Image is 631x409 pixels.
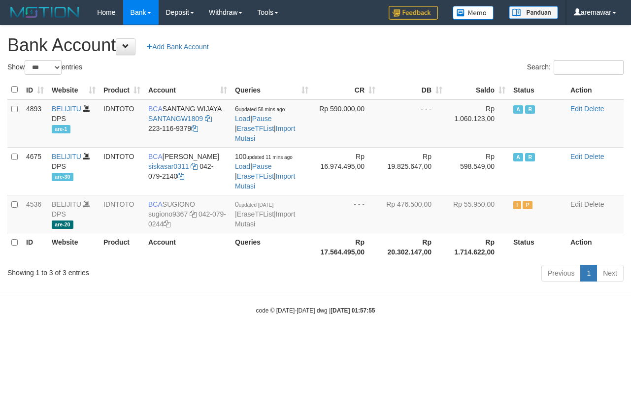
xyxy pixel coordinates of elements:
td: Rp 590.000,00 [312,99,379,148]
td: IDNTOTO [100,147,144,195]
a: EraseTFList [237,125,274,132]
span: BCA [148,153,163,160]
span: 6 [235,105,285,113]
a: Next [597,265,624,282]
th: Rp 20.302.147,00 [379,233,446,261]
a: Load [235,115,250,123]
span: BCA [148,105,163,113]
th: Account [144,233,231,261]
th: Website [48,233,100,261]
span: are-20 [52,220,73,229]
img: Button%20Memo.svg [453,6,494,20]
th: Website: activate to sort column ascending [48,80,100,99]
img: panduan.png [509,6,558,19]
th: CR: activate to sort column ascending [312,80,379,99]
td: DPS [48,147,100,195]
a: Copy 0420792140 to clipboard [177,172,184,180]
a: siskasar0311 [148,162,189,170]
span: updated [DATE] [239,202,273,208]
a: Import Mutasi [235,125,295,142]
td: Rp 598.549,00 [446,147,509,195]
td: - - - [379,99,446,148]
th: Queries [231,233,312,261]
td: 4675 [22,147,48,195]
td: SANTANG WIJAYA 223-116-9379 [144,99,231,148]
a: Copy 0420790244 to clipboard [164,220,170,228]
a: BELIJITU [52,105,81,113]
a: Edit [570,105,582,113]
th: Product [100,233,144,261]
h1: Bank Account [7,35,624,55]
img: MOTION_logo.png [7,5,82,20]
span: BCA [148,200,163,208]
a: Delete [584,200,604,208]
td: Rp 16.974.495,00 [312,147,379,195]
td: IDNTOTO [100,195,144,233]
td: Rp 476.500,00 [379,195,446,233]
a: EraseTFList [237,210,274,218]
input: Search: [554,60,624,75]
td: 4536 [22,195,48,233]
a: BELIJITU [52,200,81,208]
td: DPS [48,195,100,233]
a: Delete [584,105,604,113]
span: updated 58 mins ago [239,107,285,112]
th: Action [566,80,624,99]
a: Copy sugiono9367 to clipboard [190,210,197,218]
span: Active [513,153,523,161]
th: Rp 1.714.622,00 [446,233,509,261]
label: Search: [527,60,624,75]
span: | | | [235,105,295,142]
td: Rp 55.950,00 [446,195,509,233]
span: 0 [235,200,273,208]
a: EraseTFList [237,172,274,180]
label: Show entries [7,60,82,75]
a: Previous [541,265,581,282]
th: Status [509,233,566,261]
a: Delete [584,153,604,160]
th: Account: activate to sort column ascending [144,80,231,99]
span: | | | [235,153,295,190]
span: Paused [523,201,532,209]
span: updated 11 mins ago [246,155,292,160]
th: ID [22,233,48,261]
td: Rp 19.825.647,00 [379,147,446,195]
span: Running [525,153,535,161]
td: SUGIONO 042-079-0244 [144,195,231,233]
small: code © [DATE]-[DATE] dwg | [256,307,375,314]
td: - - - [312,195,379,233]
a: sugiono9367 [148,210,188,218]
a: Load [235,162,250,170]
span: are-30 [52,173,73,181]
th: Status [509,80,566,99]
td: IDNTOTO [100,99,144,148]
td: 4893 [22,99,48,148]
th: Queries: activate to sort column ascending [231,80,312,99]
a: Pause [252,162,272,170]
a: BELIJITU [52,153,81,160]
span: 100 [235,153,293,160]
a: Copy SANTANGW1809 to clipboard [205,115,212,123]
select: Showentries [25,60,62,75]
th: Saldo: activate to sort column ascending [446,80,509,99]
th: Rp 17.564.495,00 [312,233,379,261]
span: Running [525,105,535,114]
img: Feedback.jpg [389,6,438,20]
a: Edit [570,200,582,208]
a: Copy 2231169379 to clipboard [191,125,198,132]
a: Import Mutasi [235,210,295,228]
td: Rp 1.060.123,00 [446,99,509,148]
th: Product: activate to sort column ascending [100,80,144,99]
span: Inactive [513,201,521,209]
strong: [DATE] 01:57:55 [331,307,375,314]
td: DPS [48,99,100,148]
a: Edit [570,153,582,160]
a: Copy siskasar0311 to clipboard [191,162,198,170]
a: Import Mutasi [235,172,295,190]
th: Action [566,233,624,261]
a: SANTANGW1809 [148,115,203,123]
th: ID: activate to sort column ascending [22,80,48,99]
td: [PERSON_NAME] 042-079-2140 [144,147,231,195]
span: | | [235,200,295,228]
a: 1 [580,265,597,282]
